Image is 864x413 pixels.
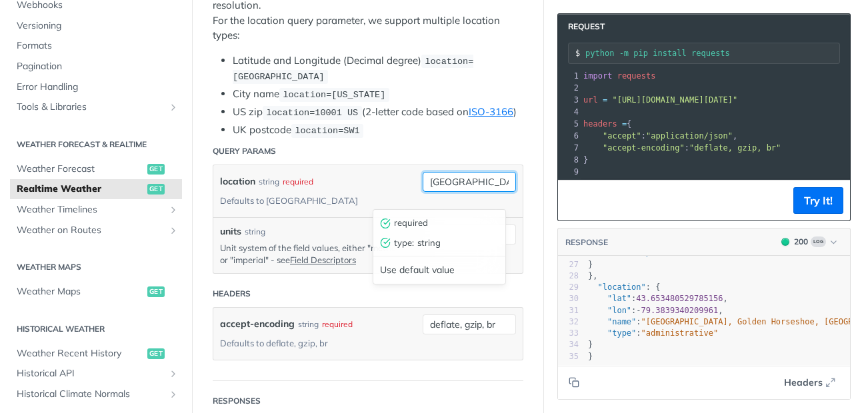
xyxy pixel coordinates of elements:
[646,131,733,141] span: "application/json"
[811,236,826,247] span: Log
[213,395,261,407] div: Responses
[259,172,279,191] div: string
[17,39,179,53] span: Formats
[603,131,641,141] span: "accept"
[380,237,391,248] span: valid
[583,131,737,141] span: : ,
[636,294,723,303] span: 43.653480529785156
[565,236,609,249] button: RESPONSE
[245,226,265,238] div: string
[17,183,144,196] span: Realtime Weather
[558,351,579,362] div: 35
[784,376,823,390] span: Headers
[588,306,723,315] span: : ,
[220,224,241,238] label: units
[168,225,179,236] button: Show subpages for Weather on Routes
[17,101,165,114] span: Tools & Libraries
[469,105,513,118] a: ISO-3166
[607,306,631,315] span: "lon"
[10,323,182,335] h2: Historical Weather
[583,95,598,105] span: url
[558,70,581,82] div: 1
[558,94,581,106] div: 3
[558,118,581,130] div: 5
[607,294,631,303] span: "lat"
[689,143,781,153] span: "deflate, gzip, br"
[295,126,359,136] span: location=SW1
[266,108,358,118] span: location=10001 US
[565,372,583,392] button: Copy to clipboard
[10,16,182,36] a: Versioning
[168,389,179,400] button: Show subpages for Historical Climate Normals
[233,53,523,85] li: Latitude and Longitude (Decimal degree)
[147,164,165,175] span: get
[598,282,646,292] span: "location"
[583,119,617,129] span: headers
[558,106,581,118] div: 4
[793,187,843,214] button: Try It!
[588,271,598,280] span: },
[233,105,523,120] li: US zip (2-letter code based on )
[10,77,182,97] a: Error Handling
[10,200,182,220] a: Weather TimelinesShow subpages for Weather Timelines
[603,95,607,105] span: =
[588,352,593,361] span: }
[607,317,636,326] span: "name"
[10,159,182,179] a: Weather Forecastget
[10,57,182,77] a: Pagination
[583,155,588,165] span: }
[10,364,182,384] a: Historical APIShow subpages for Historical API
[147,348,165,359] span: get
[283,90,385,100] span: location=[US_STATE]
[17,347,144,360] span: Weather Recent History
[10,36,182,56] a: Formats
[585,49,839,58] input: Request instructions
[10,384,182,404] a: Historical Climate NormalsShow subpages for Historical Climate Normals
[561,21,605,33] span: Request
[588,260,593,269] span: }
[10,97,182,117] a: Tools & LibrariesShow subpages for Tools & Libraries
[373,260,505,280] div: Use default value
[558,154,581,166] div: 8
[17,81,179,94] span: Error Handling
[147,184,165,195] span: get
[588,328,718,338] span: :
[168,102,179,113] button: Show subpages for Tools & Libraries
[558,339,579,350] div: 34
[17,60,179,73] span: Pagination
[617,71,656,81] span: requests
[220,242,403,266] p: Unit system of the field values, either "metric" or "imperial" - see
[612,95,737,105] span: "[URL][DOMAIN_NAME][DATE]"
[10,220,182,240] a: Weather on RoutesShow subpages for Weather on Routes
[622,119,627,129] span: =
[558,166,581,178] div: 9
[17,224,165,237] span: Weather on Routes
[322,314,353,334] div: required
[220,314,295,334] label: accept-encoding
[636,306,641,315] span: -
[213,288,251,300] div: Headers
[583,143,781,153] span: :
[17,19,179,33] span: Versioning
[220,172,255,191] label: location
[168,205,179,215] button: Show subpages for Weather Timelines
[558,282,579,293] div: 29
[17,203,165,216] span: Weather Timelines
[588,282,660,292] span: : {
[588,294,728,303] span: : ,
[213,145,276,157] div: Query Params
[10,179,182,199] a: Realtime Weatherget
[558,178,581,190] div: 10
[17,367,165,380] span: Historical API
[168,368,179,379] button: Show subpages for Historical API
[558,293,579,304] div: 30
[558,142,581,154] div: 7
[10,282,182,302] a: Weather Mapsget
[781,238,789,246] span: 200
[558,270,579,282] div: 28
[17,163,144,176] span: Weather Forecast
[777,372,843,392] button: Headers
[558,305,579,316] div: 31
[290,254,356,265] a: Field Descriptors
[565,191,583,210] button: Copy to clipboard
